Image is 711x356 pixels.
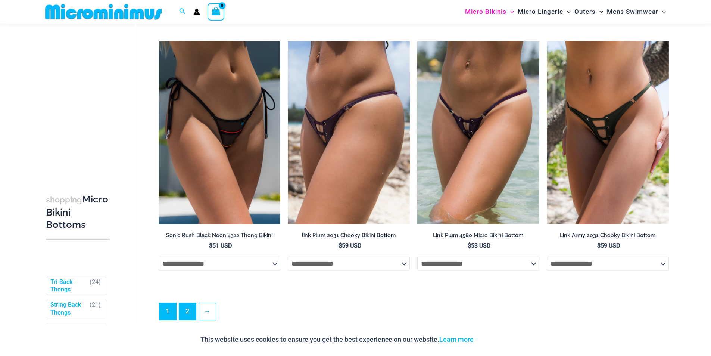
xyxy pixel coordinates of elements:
[50,301,86,317] a: String Back Thongs
[288,41,410,224] a: Link Plum 2031 Cheeky 03Link Plum 2031 Cheeky 04Link Plum 2031 Cheeky 04
[46,195,82,204] span: shopping
[159,303,669,324] nav: Product Pagination
[417,232,539,242] a: Link Plum 4580 Micro Bikini Bottom
[516,2,573,21] a: Micro LingerieMenu ToggleMenu Toggle
[417,41,539,224] img: Link Plum 4580 Micro 01
[439,335,474,343] a: Learn more
[159,41,281,224] img: Sonic Rush Black Neon 4312 Thong Bikini 01
[159,303,176,320] span: Page 1
[547,232,669,239] h2: Link Army 2031 Cheeky Bikini Bottom
[468,242,490,249] bdi: 53 USD
[462,1,669,22] nav: Site Navigation
[42,3,165,20] img: MM SHOP LOGO FLAT
[465,2,506,21] span: Micro Bikinis
[288,232,410,239] h2: link Plum 2031 Cheeky Bikini Bottom
[159,232,281,242] a: Sonic Rush Black Neon 4312 Thong Bikini
[573,2,605,21] a: OutersMenu ToggleMenu Toggle
[339,242,342,249] span: $
[607,2,658,21] span: Mens Swimwear
[179,303,196,320] a: Page 2
[574,2,596,21] span: Outers
[46,193,110,231] h3: Micro Bikini Bottoms
[417,41,539,224] a: Link Plum 4580 Micro 01Link Plum 4580 Micro 02Link Plum 4580 Micro 02
[46,21,113,170] iframe: TrustedSite Certified
[90,301,101,317] span: ( )
[597,242,620,249] bdi: 59 USD
[563,2,571,21] span: Menu Toggle
[547,41,669,224] img: Link Army 2031 Cheeky 01
[605,2,668,21] a: Mens SwimwearMenu ToggleMenu Toggle
[200,334,474,345] p: This website uses cookies to ensure you get the best experience on our website.
[90,278,101,294] span: ( )
[547,232,669,242] a: Link Army 2031 Cheeky Bikini Bottom
[92,301,99,309] span: 21
[547,41,669,224] a: Link Army 2031 Cheeky 01Link Army 2031 Cheeky 02Link Army 2031 Cheeky 02
[596,2,603,21] span: Menu Toggle
[288,232,410,242] a: link Plum 2031 Cheeky Bikini Bottom
[468,242,471,249] span: $
[463,2,516,21] a: Micro BikinisMenu ToggleMenu Toggle
[506,2,514,21] span: Menu Toggle
[159,41,281,224] a: Sonic Rush Black Neon 4312 Thong Bikini 01Sonic Rush Black Neon 4312 Thong Bikini 02Sonic Rush Bl...
[479,331,511,349] button: Accept
[209,242,232,249] bdi: 51 USD
[92,278,99,285] span: 24
[159,232,281,239] h2: Sonic Rush Black Neon 4312 Thong Bikini
[208,3,225,20] a: View Shopping Cart, empty
[658,2,666,21] span: Menu Toggle
[193,9,200,15] a: Account icon link
[179,7,186,16] a: Search icon link
[288,41,410,224] img: Link Plum 2031 Cheeky 03
[339,242,361,249] bdi: 59 USD
[597,242,601,249] span: $
[199,303,216,320] a: →
[518,2,563,21] span: Micro Lingerie
[209,242,212,249] span: $
[417,232,539,239] h2: Link Plum 4580 Micro Bikini Bottom
[50,278,86,294] a: Tri-Back Thongs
